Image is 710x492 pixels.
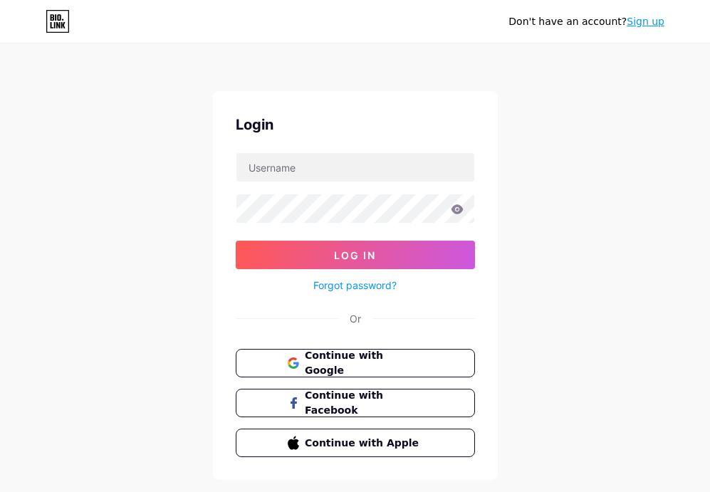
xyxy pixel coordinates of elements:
[313,278,397,293] a: Forgot password?
[305,436,422,451] span: Continue with Apple
[236,429,475,457] button: Continue with Apple
[350,311,361,326] div: Or
[236,389,475,417] button: Continue with Facebook
[508,14,664,29] div: Don't have an account?
[236,349,475,377] button: Continue with Google
[305,348,422,378] span: Continue with Google
[236,241,475,269] button: Log In
[236,114,475,135] div: Login
[305,388,422,418] span: Continue with Facebook
[334,249,376,261] span: Log In
[627,16,664,27] a: Sign up
[236,153,474,182] input: Username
